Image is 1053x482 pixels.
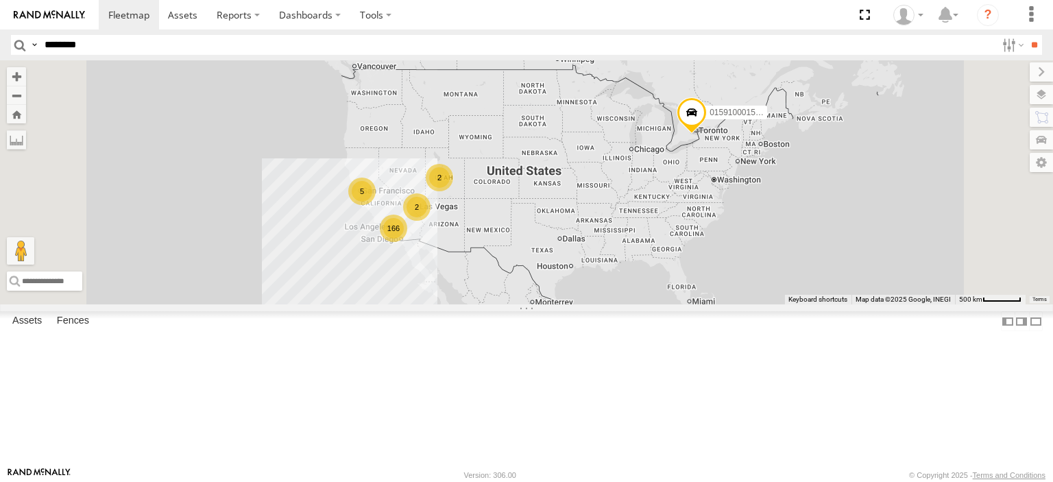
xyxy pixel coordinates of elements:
label: Dock Summary Table to the Left [1001,311,1015,331]
button: Zoom out [7,86,26,105]
div: © Copyright 2025 - [909,471,1045,479]
div: Zulema McIntosch [888,5,928,25]
div: 5 [348,178,376,205]
a: Terms [1032,296,1047,302]
span: Map data ©2025 Google, INEGI [856,296,951,303]
label: Map Settings [1030,153,1053,172]
label: Measure [7,130,26,149]
label: Dock Summary Table to the Right [1015,311,1028,331]
div: 2 [426,164,453,191]
label: Assets [5,312,49,331]
span: 500 km [959,296,982,303]
label: Search Filter Options [997,35,1026,55]
a: Terms and Conditions [973,471,1045,479]
label: Hide Summary Table [1029,311,1043,331]
img: rand-logo.svg [14,10,85,20]
div: Version: 306.00 [464,471,516,479]
button: Map Scale: 500 km per 53 pixels [955,295,1026,304]
button: Zoom Home [7,105,26,123]
span: 015910001545733 [710,108,778,117]
button: Drag Pegman onto the map to open Street View [7,237,34,265]
div: 166 [380,215,407,242]
label: Search Query [29,35,40,55]
button: Zoom in [7,67,26,86]
button: Keyboard shortcuts [788,295,847,304]
div: 2 [403,193,431,221]
label: Fences [50,312,96,331]
a: Visit our Website [8,468,71,482]
i: ? [977,4,999,26]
